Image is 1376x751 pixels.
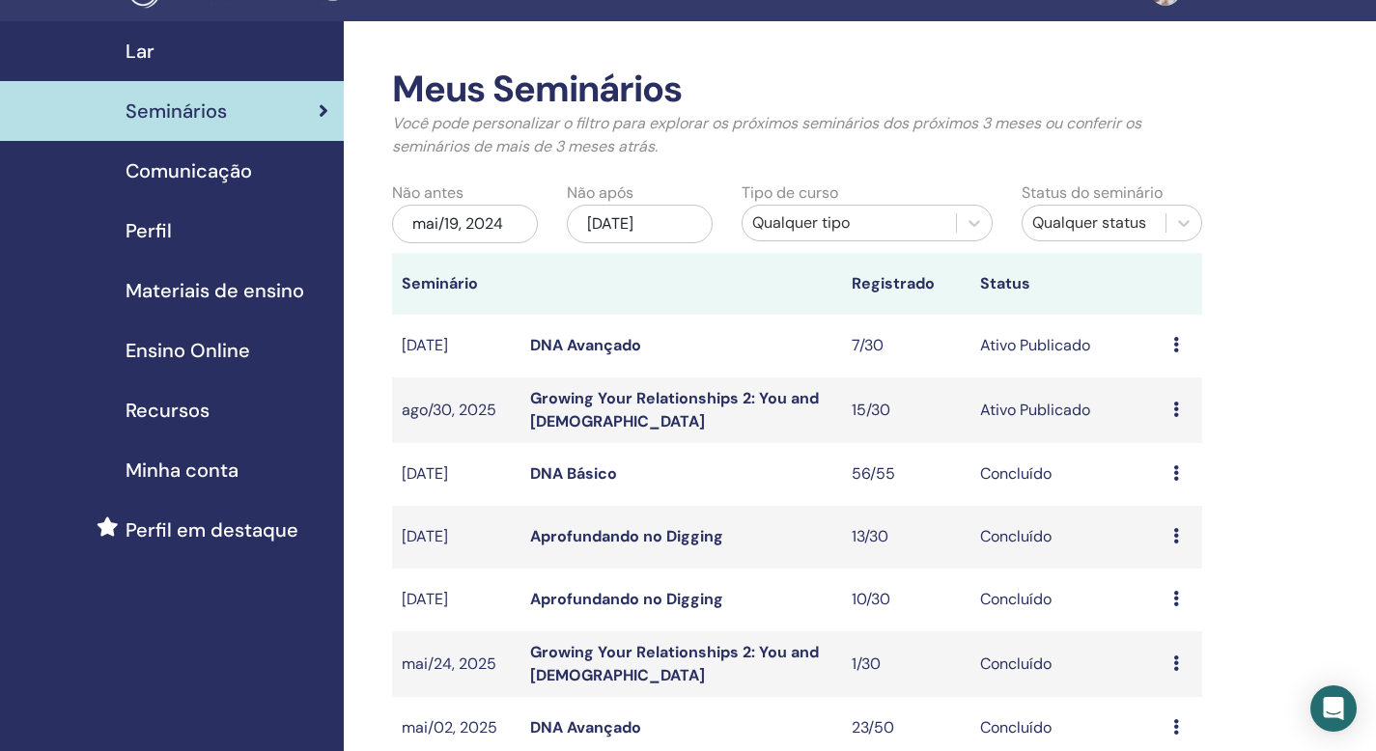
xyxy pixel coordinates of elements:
a: Growing Your Relationships 2: You and [DEMOGRAPHIC_DATA] [530,388,819,431]
label: Tipo de curso [742,181,838,205]
span: Recursos [126,396,210,425]
span: Lar [126,37,154,66]
a: Aprofundando no Digging [530,526,723,546]
td: [DATE] [392,443,520,506]
a: DNA Avançado [530,335,641,355]
td: 10/30 [842,569,970,631]
td: 56/55 [842,443,970,506]
div: Open Intercom Messenger [1310,685,1357,732]
th: Status [970,253,1164,315]
span: Perfil em destaque [126,515,298,544]
td: 15/30 [842,377,970,443]
div: Qualquer tipo [752,211,946,235]
h2: Meus Seminários [392,68,1202,112]
td: 1/30 [842,631,970,697]
td: Concluído [970,443,1164,506]
div: Qualquer status [1032,211,1156,235]
label: Status do seminário [1022,181,1163,205]
td: Concluído [970,631,1164,697]
td: 13/30 [842,506,970,569]
a: DNA Básico [530,463,617,484]
td: ago/30, 2025 [392,377,520,443]
span: Comunicação [126,156,252,185]
label: Não após [567,181,633,205]
label: Não antes [392,181,463,205]
td: 7/30 [842,315,970,377]
a: DNA Avançado [530,717,641,737]
td: [DATE] [392,506,520,569]
span: Materiais de ensino [126,276,304,305]
td: [DATE] [392,569,520,631]
p: Você pode personalizar o filtro para explorar os próximos seminários dos próximos 3 meses ou conf... [392,112,1202,158]
span: Minha conta [126,456,239,485]
span: Ensino Online [126,336,250,365]
div: mai/19, 2024 [392,205,538,243]
a: Growing Your Relationships 2: You and [DEMOGRAPHIC_DATA] [530,642,819,685]
th: Seminário [392,253,520,315]
td: Ativo Publicado [970,377,1164,443]
th: Registrado [842,253,970,315]
span: Perfil [126,216,172,245]
span: Seminários [126,97,227,125]
div: [DATE] [567,205,713,243]
td: mai/24, 2025 [392,631,520,697]
td: Concluído [970,569,1164,631]
td: Concluído [970,506,1164,569]
a: Aprofundando no Digging [530,589,723,609]
td: Ativo Publicado [970,315,1164,377]
td: [DATE] [392,315,520,377]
